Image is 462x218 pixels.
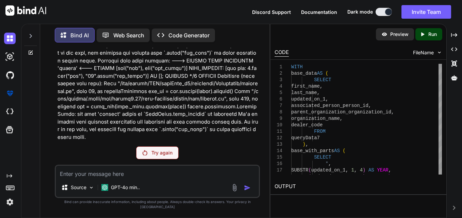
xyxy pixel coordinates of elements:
div: 11 [275,128,282,135]
span: YEAR [377,167,389,173]
span: ( [343,148,346,153]
div: 15 [275,154,282,161]
button: Documentation [301,8,337,16]
span: AS [334,148,340,153]
span: updated_on_1 [311,174,346,179]
span: , [392,174,394,179]
span: month [377,174,392,179]
span: , [346,174,348,179]
h2: OUTPUT [270,179,446,195]
div: 5 [275,90,282,96]
img: chevron down [436,50,442,55]
span: FROM [314,129,326,134]
img: githubDark [4,69,16,81]
span: SUBSTR [291,167,308,173]
span: associated_person_person_id [291,103,368,108]
div: 3 [275,77,282,83]
div: CODE [275,49,289,57]
span: ) [303,142,306,147]
span: last_name [291,90,317,95]
span: 4 [360,167,363,173]
div: 12 [275,135,282,141]
span: base_data [291,71,317,76]
div: 18 [275,174,282,180]
span: 1 [351,167,354,173]
p: Run [428,31,437,38]
p: GPT-4o min.. [111,184,140,191]
span: , [368,103,371,108]
span: , [340,116,343,121]
span: 6 [351,174,354,179]
button: Discord Support [252,8,291,16]
div: 4 [275,83,282,90]
span: ( [309,174,311,179]
span: parent_organization_organization_id [291,109,391,115]
span: , [306,142,308,147]
img: darkAi-studio [4,51,16,62]
div: 7 [275,103,282,109]
div: 14 [275,148,282,154]
img: Bind AI [5,5,46,16]
div: 1 [275,64,282,70]
span: SELECT [314,155,331,160]
img: GPT-4o mini [101,184,108,191]
span: , [329,161,331,166]
img: cloudideIcon [4,106,16,117]
div: 2 [275,70,282,77]
img: icon [244,184,251,191]
span: updated_on_1 [311,167,346,173]
span: Documentation [301,9,337,15]
span: , [354,167,357,173]
p: Try again [151,149,172,156]
span: ) [363,167,365,173]
div: 13 [275,141,282,148]
img: darkChat [4,33,16,44]
span: AS [368,167,374,173]
img: attachment [231,184,238,192]
span: SUBSTR [291,174,308,179]
img: Retry [143,150,147,156]
span: SELECT [314,77,331,83]
span: Dark mode [347,8,373,15]
span: , [346,167,348,173]
span: updated_on_1 [291,96,326,102]
span: dealer_code [291,122,323,128]
span: first_name [291,84,320,89]
p: Code Generator [168,31,210,39]
span: AS [368,174,374,179]
span: , [317,90,320,95]
span: queryData7 [291,135,320,141]
p: Bind can provide inaccurate information, including about people. Always double-check its answers.... [55,199,260,210]
span: organization_name [291,116,340,121]
p: Web Search [113,31,144,39]
span: ) [363,174,365,179]
p: Source [71,184,86,191]
span: ( [326,71,328,76]
span: WITH [291,64,303,70]
img: Pick Models [88,185,94,190]
div: 8 [275,109,282,115]
button: Invite Team [401,5,451,19]
div: 17 [275,167,282,174]
p: Bind AI [70,31,89,39]
img: preview [381,31,387,37]
span: ( [309,167,311,173]
div: 9 [275,115,282,122]
span: base_with_parts [291,148,334,153]
span: AS [317,71,323,76]
span: 2 [360,174,363,179]
div: 10 [275,122,282,128]
span: , [389,167,391,173]
span: Discord Support [252,9,291,15]
img: settings [4,196,16,208]
div: 6 [275,96,282,103]
span: , [354,174,357,179]
span: , [326,96,328,102]
img: premium [4,88,16,99]
span: FileName [413,49,434,56]
div: 16 [275,161,282,167]
p: Preview [390,31,409,38]
span: , [320,84,323,89]
span: , [391,109,394,115]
